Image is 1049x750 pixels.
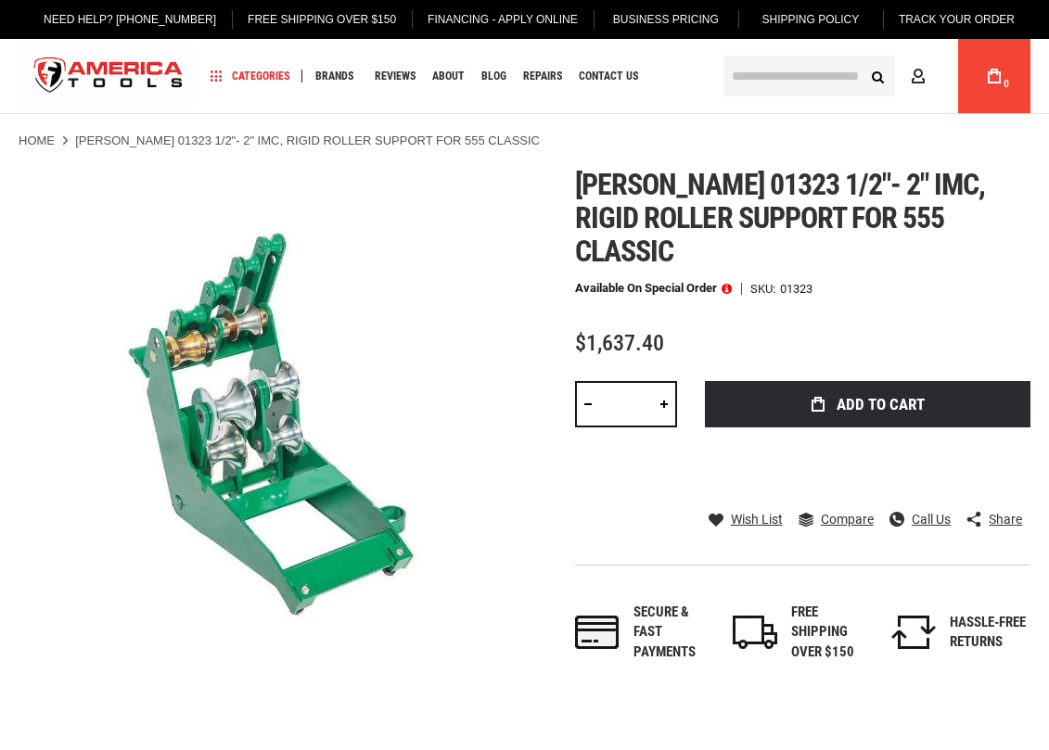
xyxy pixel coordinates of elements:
img: GREENLEE 01323 1/2"- 2" IMC, RIGID ROLLER SUPPORT FOR 555 CLASSIC [19,168,525,674]
span: [PERSON_NAME] 01323 1/2"- 2" imc, rigid roller support for 555 classic [575,167,985,269]
a: Categories [202,64,298,89]
div: FREE SHIPPING OVER $150 [791,603,872,662]
span: Repairs [523,70,562,82]
button: Search [860,58,895,94]
span: Contact Us [579,70,638,82]
a: About [424,64,473,89]
strong: SKU [750,283,780,295]
span: Wish List [731,513,783,526]
a: Contact Us [570,64,646,89]
a: Brands [307,64,362,89]
span: About [432,70,465,82]
a: store logo [19,42,198,111]
a: Blog [473,64,515,89]
span: Call Us [912,513,951,526]
p: Available on Special Order [575,282,732,295]
span: Brands [315,70,353,82]
div: Secure & fast payments [633,603,714,662]
a: Home [19,133,55,149]
span: Compare [821,513,874,526]
a: Compare [799,511,874,528]
img: payments [575,616,620,649]
div: HASSLE-FREE RETURNS [950,613,1030,653]
button: Add to Cart [705,381,1030,427]
span: Categories [211,70,289,83]
span: Reviews [375,70,416,82]
img: shipping [733,616,777,649]
a: Call Us [889,511,951,528]
a: Reviews [366,64,424,89]
span: Add to Cart [837,397,925,413]
img: America Tools [19,42,198,111]
span: $1,637.40 [575,330,664,356]
span: 0 [1004,79,1009,89]
span: Shipping Policy [761,13,859,26]
strong: [PERSON_NAME] 01323 1/2"- 2" IMC, RIGID ROLLER SUPPORT FOR 555 CLASSIC [75,133,540,147]
a: Wish List [709,511,783,528]
span: Blog [481,70,506,82]
a: 0 [977,39,1012,113]
span: Share [989,513,1022,526]
div: 01323 [780,283,812,295]
img: returns [891,616,936,649]
a: Repairs [515,64,570,89]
